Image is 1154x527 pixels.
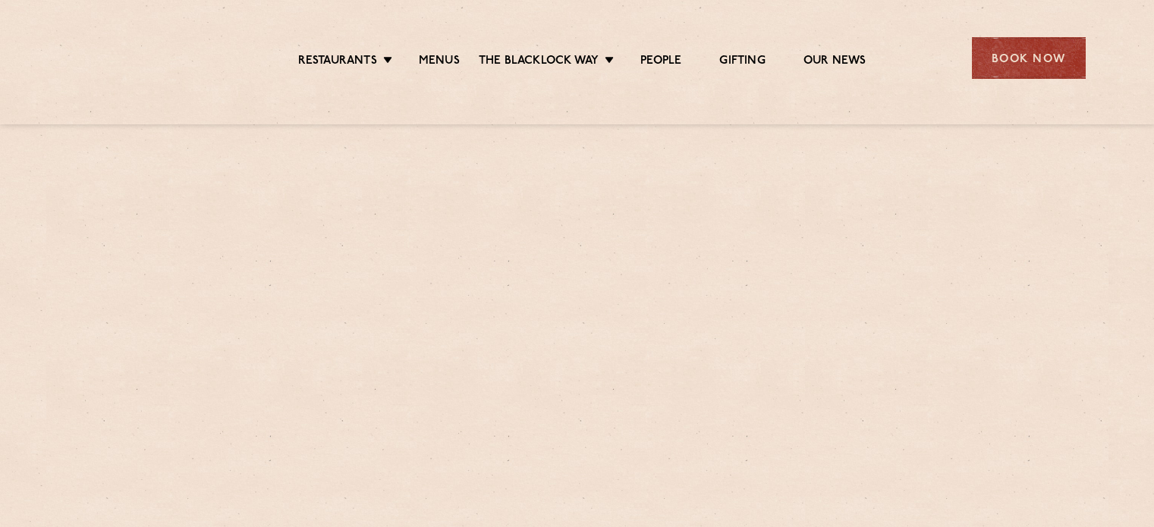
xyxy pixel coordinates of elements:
[803,54,866,71] a: Our News
[640,54,681,71] a: People
[69,14,200,102] img: svg%3E
[479,54,599,71] a: The Blacklock Way
[298,54,377,71] a: Restaurants
[419,54,460,71] a: Menus
[972,37,1086,79] div: Book Now
[719,54,765,71] a: Gifting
